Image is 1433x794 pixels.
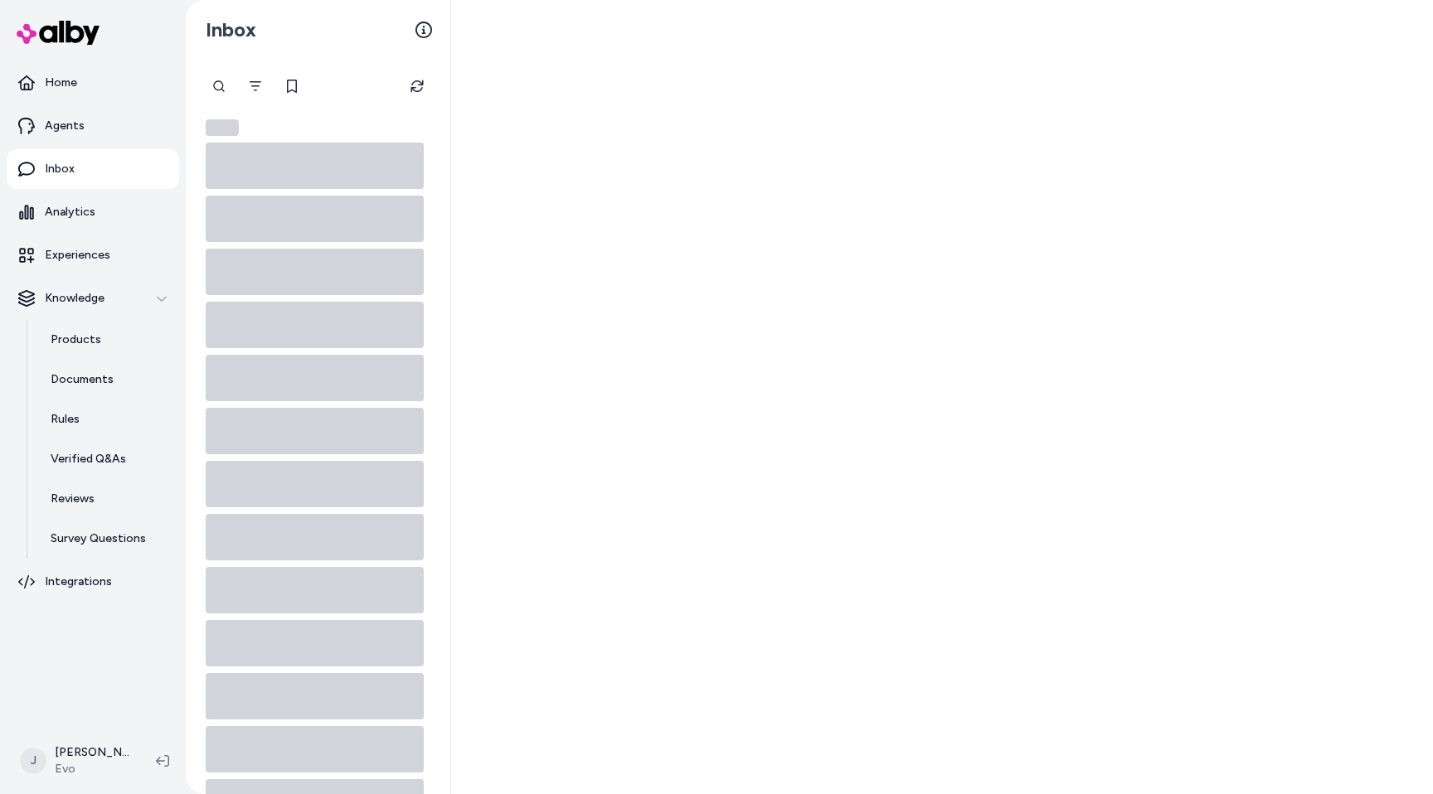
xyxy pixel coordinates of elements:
[34,439,179,479] a: Verified Q&As
[7,106,179,146] a: Agents
[45,118,85,134] p: Agents
[55,761,129,777] span: Evo
[51,491,95,507] p: Reviews
[55,744,129,761] p: [PERSON_NAME]
[401,70,434,103] button: Refresh
[7,149,179,189] a: Inbox
[20,748,46,774] span: J
[51,530,146,547] p: Survey Questions
[34,399,179,439] a: Rules
[206,17,256,42] h2: Inbox
[45,204,95,220] p: Analytics
[45,574,112,590] p: Integrations
[34,360,179,399] a: Documents
[7,278,179,318] button: Knowledge
[51,332,101,348] p: Products
[34,479,179,519] a: Reviews
[45,247,110,264] p: Experiences
[45,161,75,177] p: Inbox
[7,63,179,103] a: Home
[51,411,80,428] p: Rules
[10,734,143,787] button: J[PERSON_NAME]Evo
[239,70,272,103] button: Filter
[51,371,114,388] p: Documents
[34,519,179,559] a: Survey Questions
[7,192,179,232] a: Analytics
[17,21,100,45] img: alby Logo
[45,290,104,307] p: Knowledge
[7,562,179,602] a: Integrations
[51,451,126,467] p: Verified Q&As
[34,320,179,360] a: Products
[45,75,77,91] p: Home
[7,235,179,275] a: Experiences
